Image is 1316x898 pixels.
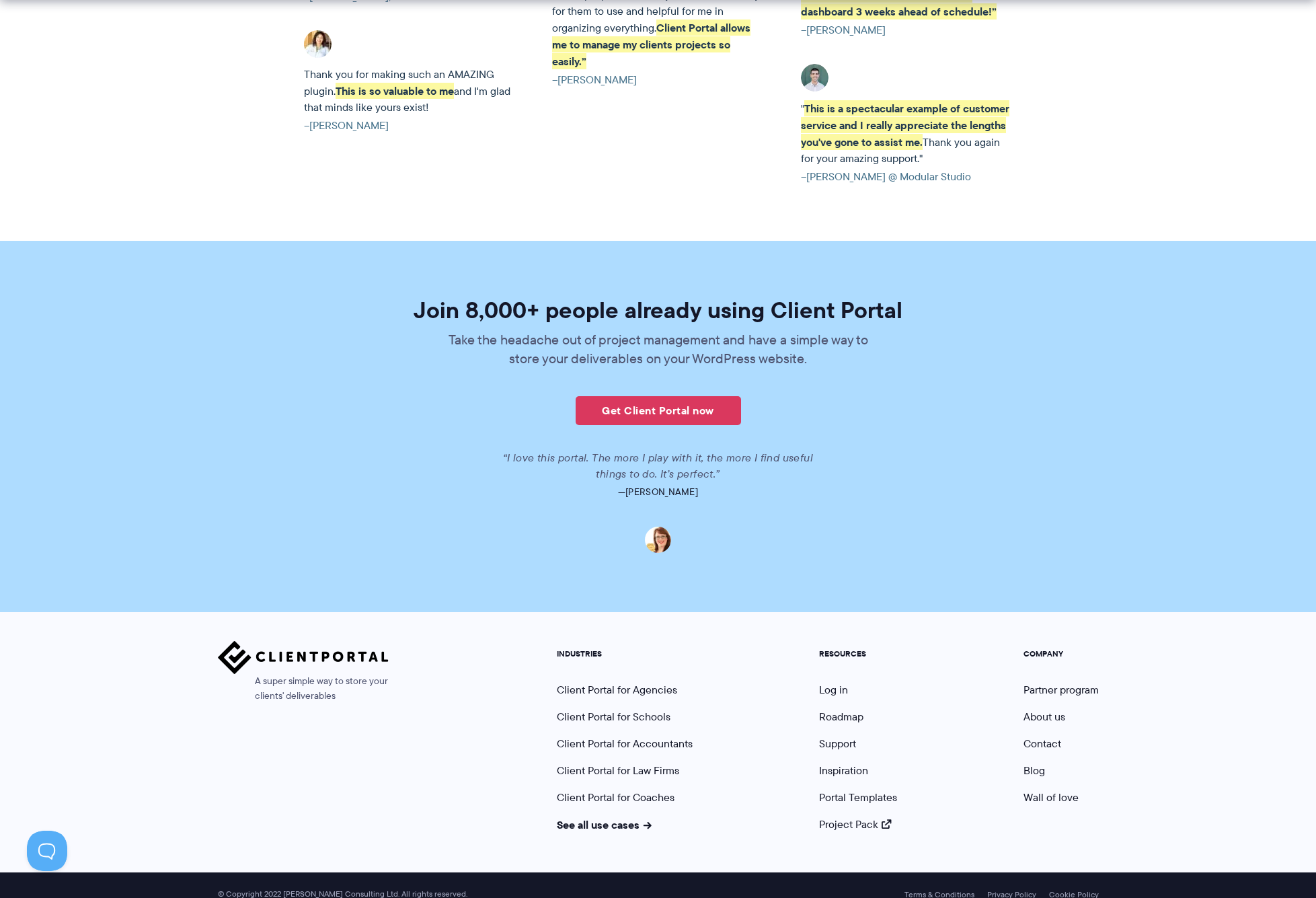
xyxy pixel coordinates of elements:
a: Blog [1023,763,1045,778]
h2: Join 8,000+ people already using Client Portal [280,299,1036,322]
cite: –[PERSON_NAME] [304,118,515,134]
iframe: Toggle Customer Support [27,831,67,871]
p: —[PERSON_NAME] [280,482,1036,501]
a: Client Portal for Law Firms [557,763,679,778]
strong: Client Portal allows me to manage my clients projects so easily.” [552,20,750,69]
a: Log in [819,682,848,698]
img: Crysti Couture's testimonial for Client Portal [304,30,332,58]
a: Support [819,736,856,751]
a: Client Portal for Schools [557,709,670,724]
cite: –[PERSON_NAME] [552,72,763,88]
a: Contact [1023,736,1061,751]
a: Client Portal for Accountants [557,736,693,751]
p: Take the headache out of project management and have a simple way to store your deliverables on y... [440,330,877,368]
a: Inspiration [819,763,868,778]
h5: INDUSTRIES [557,649,693,659]
a: Client Portal for Coaches [557,790,674,805]
p: “I love this portal. The more I play with it, the more I find useful things to do. It’s perfect.” [487,450,830,482]
a: Partner program [1023,682,1099,698]
span: A super simple way to store your clients' deliverables [218,674,389,704]
cite: –[PERSON_NAME] @ Modular Studio [801,169,1012,185]
h5: RESOURCES [819,649,897,659]
strong: This is so valuable to me [336,83,454,99]
p: Thank you for making such an AMAZING plugin. and I'm glad that minds like yours exist! [304,67,515,116]
cite: –[PERSON_NAME] [801,22,1012,38]
a: Roadmap [819,709,863,724]
a: Project Pack [819,817,892,832]
a: Portal Templates [819,790,897,805]
a: Wall of love [1023,790,1079,805]
a: About us [1023,709,1065,724]
p: " Thank you again for your amazing support." [801,100,1012,167]
strong: This is a spectacular example of customer service and I really appreciate the lengths you've gone... [801,100,1009,150]
a: Client Portal for Agencies [557,682,677,698]
a: Get Client Portal now [576,396,741,425]
h5: COMPANY [1023,649,1099,659]
a: See all use cases [557,817,652,833]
